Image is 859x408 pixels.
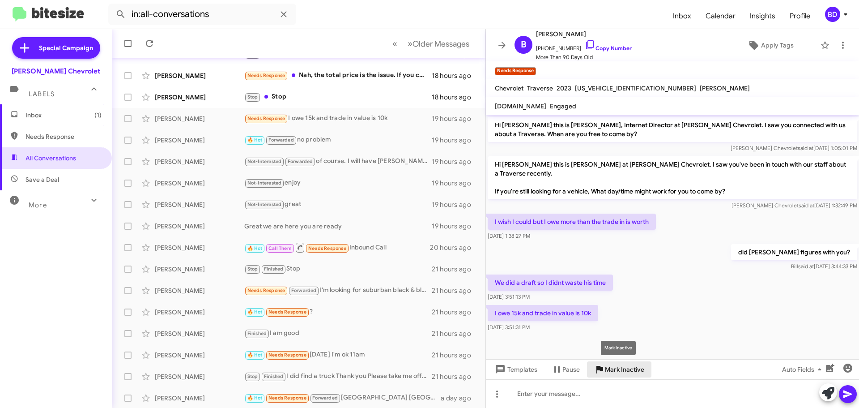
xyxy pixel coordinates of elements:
div: 19 hours ago [432,114,478,123]
p: I owe 15k and trade in value is 10k [488,305,598,321]
a: Profile [782,3,817,29]
div: 19 hours ago [432,136,478,145]
div: 19 hours ago [432,157,478,166]
div: ? [244,307,432,317]
p: We did a draft so I didnt waste his time [488,275,613,291]
span: 🔥 Hot [247,309,263,315]
span: Not-Interested [247,202,282,207]
button: BD [817,7,849,22]
span: Templates [493,361,537,378]
div: [PERSON_NAME] [155,157,244,166]
button: Next [402,34,475,53]
span: 🔥 Hot [247,137,263,143]
span: All Conversations [26,154,76,163]
div: [PERSON_NAME] [155,222,244,231]
div: BD [825,7,840,22]
div: [PERSON_NAME] [155,329,244,338]
nav: Page navigation example [387,34,475,53]
div: [GEOGRAPHIC_DATA] [GEOGRAPHIC_DATA] [244,393,441,403]
div: Great we are here you are ready [244,222,432,231]
p: I wish I could but I owe more than the trade in is worth [488,214,656,230]
span: Stop [247,266,258,272]
a: Calendar [698,3,743,29]
span: Chevrolet [495,84,523,92]
div: [PERSON_NAME] [155,394,244,403]
p: did [PERSON_NAME] figures with you? [731,244,857,260]
span: Forwarded [285,158,315,166]
span: said at [798,145,813,151]
div: no problem [244,135,432,145]
div: [PERSON_NAME] [155,286,244,295]
span: Save a Deal [26,175,59,184]
button: Templates [486,361,544,378]
span: Forwarded [266,136,296,145]
span: More [29,201,47,209]
div: [PERSON_NAME] Chevrolet [12,67,100,76]
div: 21 hours ago [432,265,478,274]
div: [DATE] I'm ok 11am [244,350,432,360]
span: [US_VEHICLE_IDENTIFICATION_NUMBER] [575,84,696,92]
div: of course. I will have [PERSON_NAME] reach out [244,156,432,167]
a: Copy Number [585,45,632,52]
div: 20 hours ago [430,243,478,252]
div: [PERSON_NAME] [155,200,244,209]
p: Hi [PERSON_NAME] this is [PERSON_NAME], Internet Director at [PERSON_NAME] Chevrolet. I saw you c... [488,117,857,142]
div: Mark Inactive [601,341,636,355]
span: [PERSON_NAME] [536,29,632,39]
div: I did find a truck Thank you Please take me off list Have a great day [244,371,432,382]
span: (1) [94,111,102,120]
span: B [521,38,527,52]
span: Needs Response [26,132,102,141]
div: 21 hours ago [432,286,478,295]
span: [PERSON_NAME] [700,84,750,92]
span: Older Messages [412,39,469,49]
div: great [244,199,432,210]
button: Pause [544,361,587,378]
span: [DOMAIN_NAME] [495,102,546,110]
span: Bill [DATE] 3:44:33 PM [791,263,857,270]
div: Stop [244,264,432,274]
div: 19 hours ago [432,200,478,209]
div: a day ago [441,394,478,403]
span: Inbox [26,111,102,120]
span: Apply Tags [761,37,794,53]
div: 21 hours ago [432,308,478,317]
span: 🔥 Hot [247,352,263,358]
span: 2023 [557,84,571,92]
div: [PERSON_NAME] [155,265,244,274]
div: Nah, the total price is the issue. If you can get the price down to 38k or 40k otd with 15k for t... [244,70,432,81]
div: 21 hours ago [432,351,478,360]
div: [PERSON_NAME] [155,179,244,188]
span: Special Campaign [39,43,93,52]
span: [DATE] 3:51:13 PM [488,293,530,300]
span: Finished [247,331,267,336]
div: 21 hours ago [432,329,478,338]
span: Needs Response [247,73,285,78]
span: Not-Interested [247,180,282,186]
span: 🔥 Hot [247,245,263,251]
div: [PERSON_NAME] [155,243,244,252]
div: [PERSON_NAME] [155,71,244,80]
div: 18 hours ago [432,71,478,80]
span: Mark Inactive [605,361,644,378]
div: [PERSON_NAME] [155,308,244,317]
span: Engaged [550,102,576,110]
span: Needs Response [268,395,306,401]
div: I'm looking for suburban black & black diesel [244,285,432,296]
span: [DATE] 3:51:31 PM [488,324,530,331]
span: said at [799,202,814,209]
span: Needs Response [268,352,306,358]
div: enjoy [244,178,432,188]
button: Apply Tags [724,37,816,53]
span: [PHONE_NUMBER] [536,39,632,53]
span: Needs Response [247,288,285,293]
span: Auto Fields [782,361,825,378]
span: Inbox [666,3,698,29]
p: Hi [PERSON_NAME] this is [PERSON_NAME] at [PERSON_NAME] Chevrolet. I saw you've been in touch wit... [488,156,857,199]
span: Not-Interested [247,159,282,164]
div: Inbound Call [244,242,430,253]
div: I owe 15k and trade in value is 10k [244,113,432,124]
span: Traverse [527,84,553,92]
